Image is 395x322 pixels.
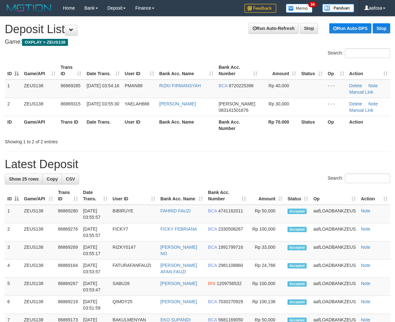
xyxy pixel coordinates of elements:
[58,61,84,80] th: Trans ID: activate to sort column ascending
[5,296,21,314] td: 6
[21,98,58,116] td: ZEUS138
[122,61,157,80] th: User ID: activate to sort column ascending
[5,223,21,241] td: 2
[361,226,370,232] a: Note
[21,223,56,241] td: ZEUS138
[249,241,285,260] td: Rp 33,000
[218,263,243,268] span: Copy 2981108860 to clipboard
[21,116,58,134] th: Game/API
[5,241,21,260] td: 3
[5,61,21,80] th: ID: activate to sort column descending
[159,83,201,88] a: RIZKI FIRMANSYAH
[110,278,158,296] td: SABU26
[160,281,197,286] a: [PERSON_NAME]
[300,23,318,34] a: Stop
[56,187,81,205] th: Trans ID: activate to sort column ascending
[347,61,390,80] th: Action: activate to sort column ascending
[299,116,325,134] th: Status
[21,61,58,80] th: Game/API: activate to sort column ascending
[208,299,217,304] span: BCA
[287,299,307,305] span: Accepted
[311,241,358,260] td: aafLOADBANKZEUS
[80,241,110,260] td: [DATE] 03:55:17
[286,4,313,13] img: Button%20Memo.svg
[260,116,299,134] th: Rp 70.000
[160,299,197,304] a: [PERSON_NAME]
[86,101,119,106] span: [DATE] 03:55:30
[299,61,325,80] th: Status: activate to sort column ascending
[5,136,160,145] div: Showing 1 to 2 of 2 entries
[373,23,390,33] a: Stop
[9,176,39,182] span: Show 25 rows
[329,23,371,33] a: Run Auto-DPS
[84,116,122,134] th: Date Trans.
[110,187,158,205] th: User ID: activate to sort column ascending
[110,223,158,241] td: FICKY7
[5,98,21,116] td: 2
[5,174,43,184] a: Show 25 rows
[110,241,158,260] td: RIZKY0147
[269,83,289,88] span: Rp 40,000
[218,245,243,250] span: Copy 1991799716 to clipboard
[218,299,243,304] span: Copy 7030270929 to clipboard
[159,101,196,106] a: [PERSON_NAME]
[5,187,21,205] th: ID: activate to sort column descending
[311,223,358,241] td: aafLOADBANKZEUS
[218,226,243,232] span: Copy 2330508267 to clipboard
[287,209,307,214] span: Accepted
[160,263,197,274] a: [PERSON_NAME] AFAN FAUZI
[208,263,217,268] span: BCA
[86,83,119,88] span: [DATE] 03:54:16
[110,205,158,223] td: BIBIRUYE
[361,299,370,304] a: Note
[5,80,21,98] td: 1
[287,227,307,232] span: Accepted
[358,187,390,205] th: Action: activate to sort column ascending
[325,61,347,80] th: Op: activate to sort column ascending
[56,223,81,241] td: 86869276
[249,223,285,241] td: Rp 100,000
[56,278,81,296] td: 86869267
[80,187,110,205] th: Date Trans.: activate to sort column ascending
[157,116,216,134] th: Bank Acc. Name
[5,23,390,36] h1: Deposit List
[125,83,143,88] span: PMAN88
[80,260,110,278] td: [DATE] 03:53:57
[56,241,81,260] td: 86869269
[42,174,62,184] a: Copy
[216,116,260,134] th: Bank Acc. Number
[157,61,216,80] th: Bank Acc. Name: activate to sort column ascending
[287,245,307,250] span: Accepted
[244,4,276,13] img: Feedback.jpg
[311,205,358,223] td: aafLOADBANKZEUS
[5,39,390,45] h4: Game:
[110,260,158,278] td: FATURAFANFAUZI
[217,281,242,286] span: Copy 1209756532 to clipboard
[5,278,21,296] td: 5
[56,296,81,314] td: 86869219
[208,208,217,213] span: BCA
[5,3,53,13] img: MOTION_logo.png
[205,187,249,205] th: Bank Acc. Number: activate to sort column ascending
[349,83,362,88] a: Delete
[84,61,122,80] th: Date Trans.: activate to sort column ascending
[110,296,158,314] td: QIMOY25
[58,116,84,134] th: Trans ID
[368,83,378,88] a: Note
[325,116,347,134] th: Op
[361,281,370,286] a: Note
[349,108,374,113] a: Manual Link
[328,48,390,58] label: Search:
[345,174,390,183] input: Search:
[311,187,358,205] th: Op: activate to sort column ascending
[345,48,390,58] input: Search:
[47,176,58,182] span: Copy
[208,281,215,286] span: BNI
[349,101,362,106] a: Delete
[62,174,79,184] a: CSV
[249,23,299,34] a: Run Auto-Refresh
[368,101,378,106] a: Note
[21,187,56,205] th: Game/API: activate to sort column ascending
[21,80,58,98] td: ZEUS138
[158,187,205,205] th: Bank Acc. Name: activate to sort column ascending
